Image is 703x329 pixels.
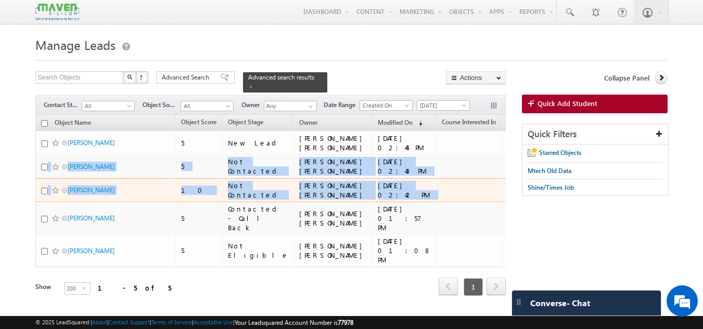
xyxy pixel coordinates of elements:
a: [PERSON_NAME] [68,139,115,147]
div: Not Eligible [228,241,289,260]
a: Object Stage [223,116,269,130]
span: Object Score [181,118,216,126]
img: Custom Logo [35,3,79,21]
a: [DATE] [417,100,470,111]
img: d_60004797649_company_0_60004797649 [18,55,44,68]
a: Modified On (sorted descending) [373,116,428,130]
div: Contacted - Call Back [228,204,289,232]
span: (sorted descending) [414,119,423,127]
a: Terms of Service [151,319,192,325]
div: Not Contacted [228,157,289,176]
span: Object Source [143,100,181,110]
a: [PERSON_NAME] [68,247,115,255]
span: Advanced Search [162,73,212,82]
div: Minimize live chat window [171,5,196,30]
span: Owner [241,100,264,110]
span: Your Leadsquared Account Number is [235,319,353,326]
img: carter-drag [515,298,523,306]
span: Converse - Chat [530,298,590,308]
a: All [82,101,135,111]
div: 5 [181,214,218,223]
div: [PERSON_NAME] [PERSON_NAME] [299,241,367,260]
img: Search [127,74,132,80]
span: prev [439,278,458,295]
span: Course Interested In [442,118,496,126]
input: Check all records [41,120,48,127]
div: New Lead [228,138,289,148]
div: [PERSON_NAME] [PERSON_NAME] [299,157,367,176]
div: [DATE] 01:57 PM [378,204,431,232]
a: [PERSON_NAME] [68,214,115,222]
span: [DATE] [417,101,467,110]
a: Contact Support [109,319,150,325]
span: All [82,101,132,111]
a: Course Interested In [437,116,501,130]
a: Object Score [176,116,222,130]
a: All [181,101,234,111]
a: next [487,279,506,295]
span: Collapse Panel [604,73,649,83]
span: next [487,278,506,295]
div: 5 [181,162,218,171]
button: ? [136,71,148,84]
span: © 2025 LeadSquared | | | | | [35,318,353,327]
div: 5 [181,138,218,148]
span: ? [139,73,144,82]
div: [PERSON_NAME] [PERSON_NAME] [299,209,367,228]
div: 5 [181,246,218,255]
span: All [181,101,231,111]
a: [PERSON_NAME] [68,163,115,170]
span: Starred Objects [539,149,581,156]
span: 1 [464,278,483,296]
span: Mtech Old Data [528,167,571,175]
span: Modified On [378,119,413,126]
a: [PERSON_NAME] [68,186,115,194]
a: Object Name [49,117,96,130]
a: Show All Items [303,101,316,112]
div: [PERSON_NAME] [PERSON_NAME] [299,181,367,200]
div: Chat with us now [54,55,175,68]
span: 200 [65,283,82,294]
a: Quick Add Student [522,95,668,113]
div: [DATE] 02:42 PM [378,181,431,200]
span: Contact Stage [44,100,82,110]
div: 10 [181,186,218,195]
span: Created On [360,101,410,110]
div: [DATE] 02:43 PM [378,157,431,176]
div: 1 - 5 of 5 [98,282,171,294]
div: [DATE] 02:44 PM [378,134,431,152]
a: About [92,319,107,325]
a: Created On [360,100,413,111]
span: Manage Leads [35,36,116,53]
div: [DATE] 01:08 PM [378,236,431,265]
span: Date Range [324,100,360,110]
span: Quick Add Student [538,99,597,108]
div: Not Contacted [228,181,289,200]
div: Quick Filters [522,124,669,144]
span: Owner [299,119,317,126]
span: 77978 [338,319,353,326]
a: Acceptable Use [194,319,233,325]
button: Actions [446,71,506,84]
span: Object Stage [228,118,263,126]
div: [PERSON_NAME] [PERSON_NAME] [299,134,367,152]
span: Advanced search results [248,73,314,81]
span: Shine/Times Job [528,183,574,191]
a: prev [439,279,458,295]
span: select [82,285,90,290]
a: Phone Number [502,116,555,130]
textarea: Type your message and hit 'Enter' [14,96,190,246]
em: Start Chat [142,255,189,269]
div: Show [35,282,56,292]
input: Type to Search [264,101,317,111]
